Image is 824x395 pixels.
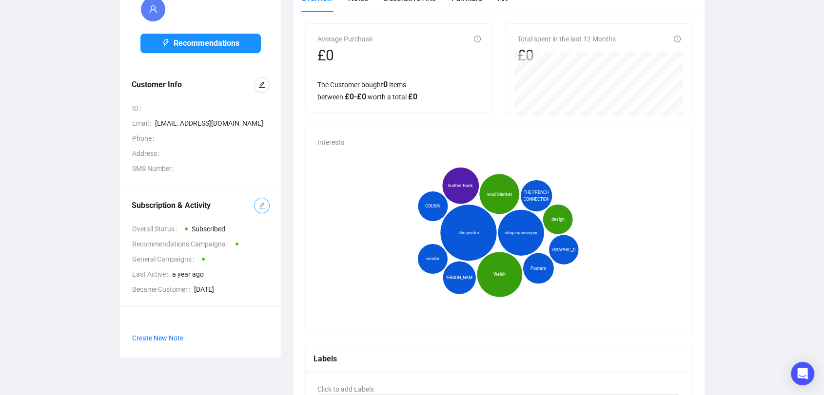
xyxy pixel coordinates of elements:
[192,225,225,233] span: Subscribed
[132,239,232,249] span: Recommendations Campaigns
[317,35,373,43] span: Average Purchase
[140,34,261,53] button: Recommendations
[487,190,512,197] span: wool blanket
[383,80,388,89] span: 0
[258,81,265,88] span: edit
[132,79,254,91] div: Customer Info
[505,229,537,236] span: shop mannequin
[530,265,546,272] span: Posters
[791,362,814,385] div: Open Intercom Messenger
[523,189,549,203] span: THE FRENCH CONNECTION
[426,256,439,263] span: vendor
[174,37,239,49] span: Recommendations
[162,39,170,47] span: thunderbolt
[345,92,366,101] span: £ 0 - £ 0
[132,133,158,144] span: Phone
[172,269,270,280] span: a year ago
[149,5,157,14] span: user
[674,36,681,42] span: info-circle
[132,254,198,264] span: General Campaigns
[317,78,481,103] div: The Customer bought Items between worth a total
[132,148,163,159] span: Address
[194,284,270,295] span: [DATE]
[317,46,373,65] div: £0
[474,36,481,42] span: info-circle
[317,138,344,146] span: Interests
[132,284,194,295] span: Became Customer
[448,182,473,189] span: leather trunk
[551,216,565,223] span: design
[517,35,615,43] span: Total spent in the last 12 Months
[258,202,265,209] span: edit
[132,224,181,234] span: Overall Status
[132,269,172,280] span: Last Active
[517,46,615,65] div: £0
[314,353,685,365] div: Labels
[132,118,155,129] span: Email
[132,200,254,211] div: Subscription & Activity
[543,246,585,253] span: [GEOGRAPHIC_DATA]
[425,203,440,209] span: COUSIN
[132,334,183,342] span: Create New Note
[408,92,417,101] span: £ 0
[132,330,184,346] button: Create New Note
[458,229,479,236] span: film poster
[132,163,178,174] span: SMS Number
[155,118,270,129] span: [EMAIL_ADDRESS][DOMAIN_NAME]
[443,274,476,281] span: [PERSON_NAME]
[493,271,506,278] span: Welsh
[317,385,374,393] span: Click to add Labels
[132,103,145,113] span: ID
